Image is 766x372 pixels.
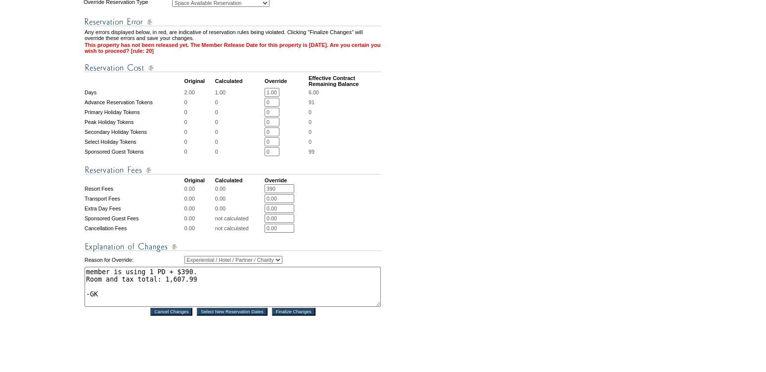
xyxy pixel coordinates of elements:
[215,184,264,193] td: 0.00
[215,137,264,146] td: 0
[85,194,183,203] td: Transport Fees
[85,224,183,233] td: Cancellation Fees
[184,137,214,146] td: 0
[184,88,214,97] td: 2.00
[309,75,381,87] td: Effective Contract Remaining Balance
[85,118,183,126] td: Peak Holiday Tokens
[215,214,264,223] td: not calculated
[184,75,214,87] td: Original
[309,139,312,145] span: 0
[215,127,264,136] td: 0
[184,147,214,156] td: 0
[215,147,264,156] td: 0
[184,214,214,223] td: 0.00
[309,129,312,135] span: 0
[85,214,183,223] td: Sponsored Guest Fees
[215,98,264,107] td: 0
[215,224,264,233] td: not calculated
[85,241,381,253] img: Explanation of Changes
[85,29,381,41] td: Any errors displayed below, in red, are indicative of reservation rules being violated. Clicking ...
[85,137,183,146] td: Select Holiday Tokens
[197,308,268,316] input: Select New Reservation Dates
[215,177,264,183] td: Calculated
[215,108,264,117] td: 0
[85,254,183,266] td: Reason for Override:
[184,127,214,136] td: 0
[85,62,381,74] img: Reservation Cost
[85,164,381,176] img: Reservation Fees
[309,89,319,95] span: 6.00
[215,194,264,203] td: 0.00
[150,308,192,316] input: Cancel Changes
[215,118,264,126] td: 0
[85,16,381,28] img: Reservation Errors
[184,98,214,107] td: 0
[85,42,381,54] td: This property has not been released yet. The Member Release Date for this property is [DATE]. Are...
[309,99,315,105] span: 91
[85,98,183,107] td: Advance Reservation Tokens
[184,177,214,183] td: Original
[85,88,183,97] td: Days
[85,108,183,117] td: Primary Holiday Tokens
[215,88,264,97] td: 1.00
[309,119,312,125] span: 0
[85,127,183,136] td: Secondary Holiday Tokens
[184,194,214,203] td: 0.00
[272,308,315,316] input: Finalize Changes
[265,75,308,87] td: Override
[184,184,214,193] td: 0.00
[265,177,308,183] td: Override
[85,184,183,193] td: Resort Fees
[215,75,264,87] td: Calculated
[85,204,183,213] td: Extra Day Fees
[309,109,312,115] span: 0
[85,147,183,156] td: Sponsored Guest Tokens
[215,204,264,213] td: 0.00
[184,108,214,117] td: 0
[309,149,315,155] span: 99
[184,118,214,126] td: 0
[184,224,214,233] td: 0.00
[184,204,214,213] td: 0.00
